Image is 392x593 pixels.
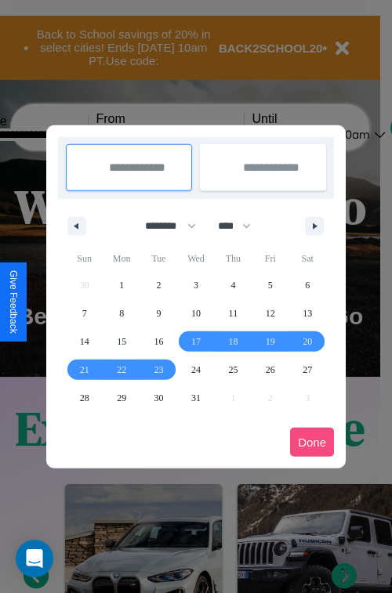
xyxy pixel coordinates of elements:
[140,384,177,412] button: 30
[82,299,87,327] span: 7
[103,384,140,412] button: 29
[119,299,124,327] span: 8
[66,356,103,384] button: 21
[268,271,273,299] span: 5
[305,271,310,299] span: 6
[252,299,289,327] button: 12
[252,356,289,384] button: 26
[117,327,126,356] span: 15
[8,270,19,334] div: Give Feedback
[303,327,312,356] span: 20
[252,327,289,356] button: 19
[140,299,177,327] button: 9
[103,299,140,327] button: 8
[103,356,140,384] button: 22
[177,299,214,327] button: 10
[16,540,53,577] div: Open Intercom Messenger
[266,356,275,384] span: 26
[191,327,201,356] span: 17
[140,356,177,384] button: 23
[289,299,326,327] button: 13
[103,246,140,271] span: Mon
[303,299,312,327] span: 13
[66,384,103,412] button: 28
[80,356,89,384] span: 21
[191,299,201,327] span: 10
[229,299,238,327] span: 11
[66,299,103,327] button: 7
[154,356,164,384] span: 23
[215,327,252,356] button: 18
[157,271,162,299] span: 2
[66,246,103,271] span: Sun
[80,327,89,356] span: 14
[140,246,177,271] span: Tue
[191,356,201,384] span: 24
[119,271,124,299] span: 1
[290,428,334,457] button: Done
[154,384,164,412] span: 30
[103,271,140,299] button: 1
[230,271,235,299] span: 4
[289,356,326,384] button: 27
[289,327,326,356] button: 20
[228,356,238,384] span: 25
[157,299,162,327] span: 9
[117,356,126,384] span: 22
[177,356,214,384] button: 24
[177,384,214,412] button: 31
[228,327,238,356] span: 18
[66,327,103,356] button: 14
[215,356,252,384] button: 25
[191,384,201,412] span: 31
[140,327,177,356] button: 16
[177,246,214,271] span: Wed
[215,299,252,327] button: 11
[289,271,326,299] button: 6
[140,271,177,299] button: 2
[154,327,164,356] span: 16
[289,246,326,271] span: Sat
[215,271,252,299] button: 4
[252,246,289,271] span: Fri
[103,327,140,356] button: 15
[177,271,214,299] button: 3
[80,384,89,412] span: 28
[252,271,289,299] button: 5
[266,299,275,327] span: 12
[215,246,252,271] span: Thu
[194,271,198,299] span: 3
[117,384,126,412] span: 29
[266,327,275,356] span: 19
[177,327,214,356] button: 17
[303,356,312,384] span: 27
